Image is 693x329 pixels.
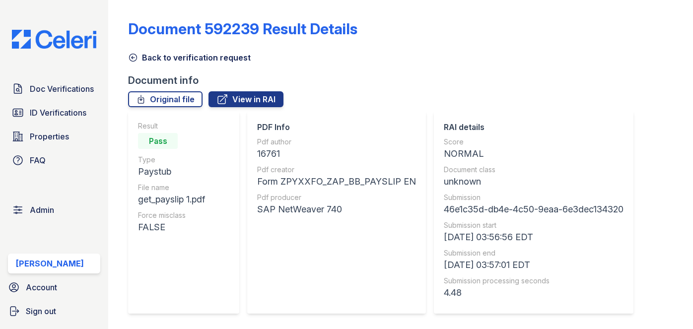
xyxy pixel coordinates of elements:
[30,154,46,166] span: FAQ
[138,183,205,193] div: File name
[26,305,56,317] span: Sign out
[444,220,624,230] div: Submission start
[8,79,100,99] a: Doc Verifications
[257,202,416,216] div: SAP NetWeaver 740
[128,91,203,107] a: Original file
[257,137,416,147] div: Pdf author
[257,193,416,202] div: Pdf producer
[128,52,251,64] a: Back to verification request
[444,258,624,272] div: [DATE] 03:57:01 EDT
[30,107,86,119] span: ID Verifications
[30,83,94,95] span: Doc Verifications
[257,121,416,133] div: PDF Info
[4,30,104,49] img: CE_Logo_Blue-a8612792a0a2168367f1c8372b55b34899dd931a85d93a1a3d3e32e68fde9ad4.png
[30,204,54,216] span: Admin
[128,73,673,87] div: Document info
[8,127,100,146] a: Properties
[128,20,357,38] a: Document 592239 Result Details
[444,121,624,133] div: RAI details
[444,230,624,244] div: [DATE] 03:56:56 EDT
[138,193,205,206] div: get_payslip 1.pdf
[8,150,100,170] a: FAQ
[444,137,624,147] div: Score
[138,155,205,165] div: Type
[257,165,416,175] div: Pdf creator
[30,131,69,142] span: Properties
[444,175,624,189] div: unknown
[444,202,624,216] div: 46e1c35d-db4e-4c50-9eaa-6e3dec134320
[444,193,624,202] div: Submission
[138,220,205,234] div: FALSE
[444,286,624,300] div: 4.48
[8,103,100,123] a: ID Verifications
[257,175,416,189] div: Form ZPYXXFO_ZAP_BB_PAYSLIP EN
[444,165,624,175] div: Document class
[4,301,104,321] a: Sign out
[26,281,57,293] span: Account
[138,210,205,220] div: Force misclass
[8,200,100,220] a: Admin
[444,248,624,258] div: Submission end
[4,277,104,297] a: Account
[444,276,624,286] div: Submission processing seconds
[444,147,624,161] div: NORMAL
[138,121,205,131] div: Result
[138,133,178,149] div: Pass
[257,147,416,161] div: 16761
[138,165,205,179] div: Paystub
[16,258,84,269] div: [PERSON_NAME]
[208,91,283,107] a: View in RAI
